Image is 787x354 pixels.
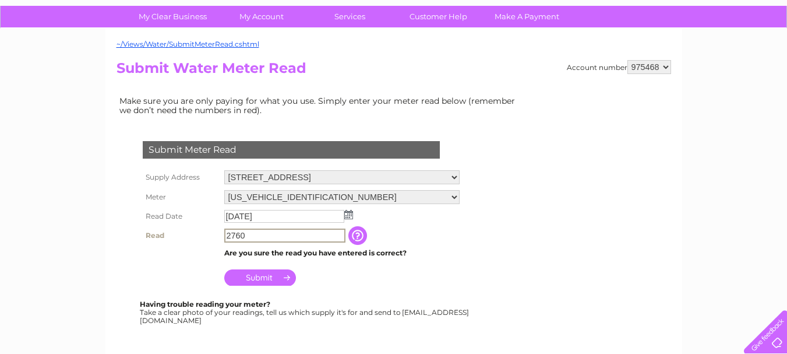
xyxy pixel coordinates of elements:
[221,246,463,261] td: Are you sure the read you have entered is correct?
[390,6,486,27] a: Customer Help
[117,93,524,118] td: Make sure you are only paying for what you use. Simply enter your meter read below (remember we d...
[119,6,669,57] div: Clear Business is a trading name of Verastar Limited (registered in [GEOGRAPHIC_DATA] No. 3667643...
[117,60,671,82] h2: Submit Water Meter Read
[27,30,87,66] img: logo.png
[140,167,221,187] th: Supply Address
[686,50,703,58] a: Blog
[344,210,353,219] img: ...
[125,6,221,27] a: My Clear Business
[611,50,637,58] a: Energy
[140,300,270,309] b: Having trouble reading your meter?
[140,300,471,324] div: Take a clear photo of your readings, tell us which supply it's for and send to [EMAIL_ADDRESS][DO...
[582,50,604,58] a: Water
[644,50,679,58] a: Telecoms
[140,207,221,226] th: Read Date
[213,6,309,27] a: My Account
[302,6,398,27] a: Services
[224,269,296,286] input: Submit
[710,50,738,58] a: Contact
[140,187,221,207] th: Meter
[143,141,440,159] div: Submit Meter Read
[749,50,776,58] a: Log out
[567,60,671,74] div: Account number
[567,6,648,20] a: 0333 014 3131
[117,40,259,48] a: ~/Views/Water/SubmitMeterRead.cshtml
[479,6,575,27] a: Make A Payment
[348,226,369,245] input: Information
[140,226,221,246] th: Read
